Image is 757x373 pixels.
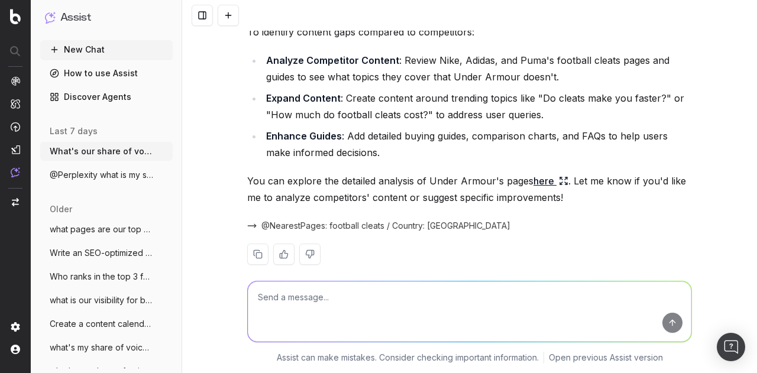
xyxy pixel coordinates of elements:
img: Analytics [11,76,20,86]
li: : Add detailed buying guides, comparison charts, and FAQs to help users make informed decisions. [263,128,692,161]
span: what is our visibility for basketball fo [50,294,154,306]
a: Open previous Assist version [549,352,663,364]
img: Assist [11,167,20,177]
strong: Expand Content [266,92,341,104]
img: Activation [11,122,20,132]
span: Create a content calendar using trends & [50,318,154,330]
button: New Chat [40,40,173,59]
button: what pages are our top performers in col [40,220,173,239]
button: @NearestPages: football cleats / Country: [GEOGRAPHIC_DATA] [247,220,510,232]
span: @NearestPages: football cleats / Country: [GEOGRAPHIC_DATA] [261,220,510,232]
strong: Enhance Guides [266,130,342,142]
img: Switch project [12,198,19,206]
li: : Review Nike, Adidas, and Puma's football cleats pages and guides to see what topics they cover ... [263,52,692,85]
a: How to use Assist [40,64,173,83]
button: @Perplexity what is my search visibility [40,166,173,184]
img: Botify logo [10,9,21,24]
p: Assist can make mistakes. Consider checking important information. [277,352,539,364]
span: @Perplexity what is my search visibility [50,169,154,181]
img: My account [11,345,20,354]
button: Write an SEO-optimized article about the [40,244,173,262]
span: Who ranks in the top 3 for 'best running [50,271,154,283]
span: What's our share of voice on ChatGPT for [50,145,154,157]
button: what's my share of voice in us for footb [40,338,173,357]
span: what's my share of voice in us for footb [50,342,154,353]
span: older [50,203,72,215]
img: Assist [45,12,56,23]
strong: Analyze Competitor Content [266,54,399,66]
h1: Assist [60,9,91,26]
li: : Create content around trending topics like "Do cleats make you faster?" or "How much do footbal... [263,90,692,123]
a: Discover Agents [40,87,173,106]
div: Open Intercom Messenger [717,333,745,361]
span: last 7 days [50,125,98,137]
button: Assist [45,9,168,26]
img: Setting [11,322,20,332]
p: You can explore the detailed analysis of Under Armour's pages . Let me know if you'd like me to a... [247,173,692,206]
img: Intelligence [11,99,20,109]
span: what pages are our top performers in col [50,223,154,235]
button: Create a content calendar using trends & [40,314,173,333]
a: here [533,173,568,189]
button: Who ranks in the top 3 for 'best running [40,267,173,286]
span: Write an SEO-optimized article about the [50,247,154,259]
p: To identify content gaps compared to competitors: [247,24,692,40]
button: What's our share of voice on ChatGPT for [40,142,173,161]
img: Studio [11,145,20,154]
button: what is our visibility for basketball fo [40,291,173,310]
